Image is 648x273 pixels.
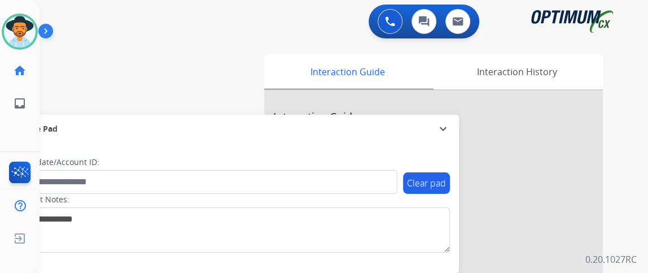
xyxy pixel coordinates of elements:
[13,64,27,77] mat-icon: home
[13,97,27,110] mat-icon: inbox
[264,54,431,89] div: Interaction Guide
[14,194,69,205] label: Contact Notes:
[4,16,36,47] img: avatar
[436,122,450,136] mat-icon: expand_more
[585,253,637,266] p: 0.20.1027RC
[431,54,603,89] div: Interaction History
[15,157,99,168] label: Candidate/Account ID:
[403,172,450,194] button: Clear pad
